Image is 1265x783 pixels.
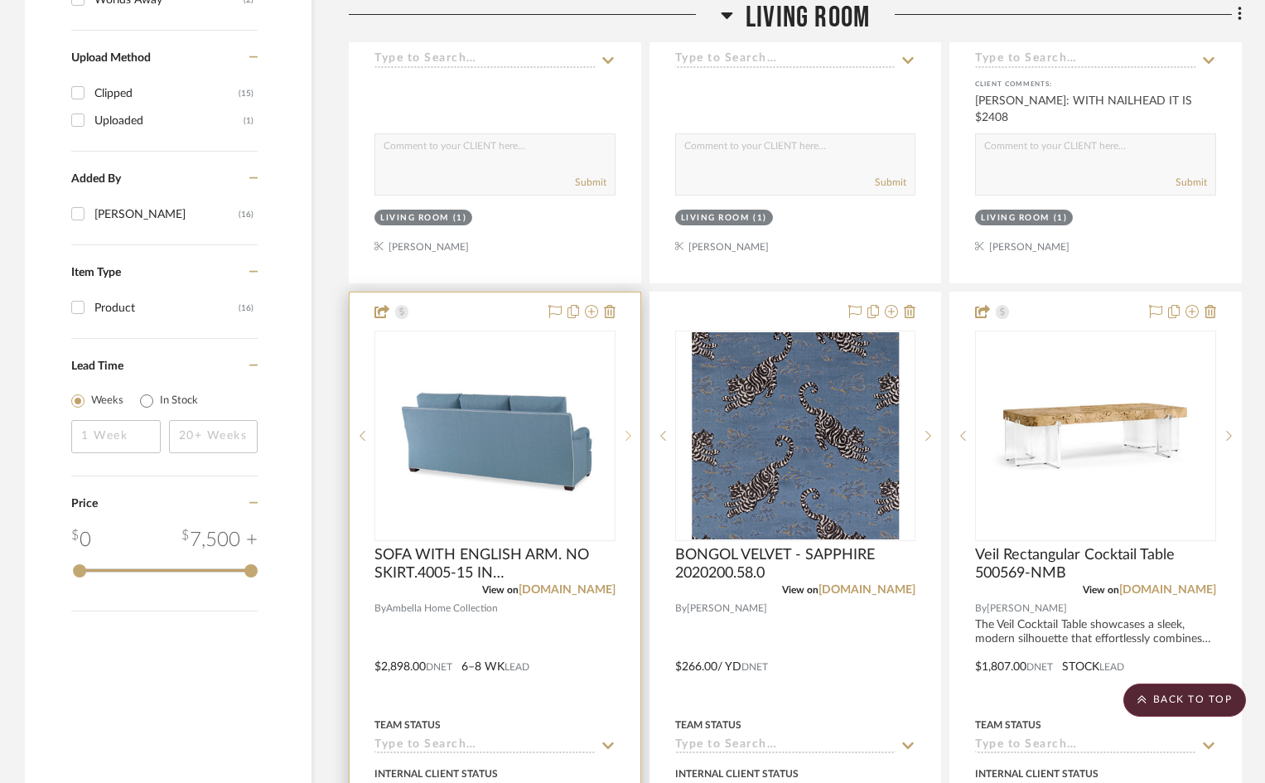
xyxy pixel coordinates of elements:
[94,80,239,107] div: Clipped
[975,718,1041,732] div: Team Status
[675,52,896,68] input: Type to Search…
[94,295,239,321] div: Product
[975,738,1196,754] input: Type to Search…
[1123,684,1246,717] scroll-to-top-button: BACK TO TOP
[1083,585,1119,595] span: View on
[94,201,239,228] div: [PERSON_NAME]
[753,212,767,225] div: (1)
[675,766,799,781] div: Internal Client Status
[818,584,915,596] a: [DOMAIN_NAME]
[239,80,253,107] div: (15)
[992,332,1200,539] img: Veil Rectangular Cocktail Table 500569-NMB
[91,393,123,409] label: Weeks
[675,718,741,732] div: Team Status
[375,331,615,540] div: 1
[987,601,1067,616] span: [PERSON_NAME]
[71,525,91,555] div: 0
[71,52,151,64] span: Upload Method
[374,601,386,616] span: By
[782,585,818,595] span: View on
[675,738,896,754] input: Type to Search…
[374,52,596,68] input: Type to Search…
[71,420,161,453] input: 1 Week
[374,766,498,781] div: Internal Client Status
[687,601,767,616] span: [PERSON_NAME]
[181,525,258,555] div: 7,500 +
[71,267,121,278] span: Item Type
[975,601,987,616] span: By
[453,212,467,225] div: (1)
[374,738,596,754] input: Type to Search…
[976,331,1215,540] div: 0
[975,93,1216,126] div: [PERSON_NAME]: WITH NAILHEAD IT IS $2408
[391,332,598,539] img: SOFA WITH ENGLISH ARM. NO SKIRT.4005-15 IN Conley Cobalt 6349-53 & Solid Blue Contrast Welt
[71,498,98,510] span: Price
[675,601,687,616] span: By
[386,601,498,616] span: Ambella Home Collection
[380,212,449,225] div: Living Room
[975,546,1216,582] span: Veil Rectangular Cocktail Table 500569-NMB
[1054,212,1068,225] div: (1)
[160,393,198,409] label: In Stock
[975,52,1196,68] input: Type to Search…
[875,175,906,190] button: Submit
[239,201,253,228] div: (16)
[239,295,253,321] div: (16)
[1176,175,1207,190] button: Submit
[519,584,616,596] a: [DOMAIN_NAME]
[374,718,441,732] div: Team Status
[675,546,916,582] span: BONGOL VELVET - SAPPHIRE 2020200.58.0
[374,546,616,582] span: SOFA WITH ENGLISH ARM. NO SKIRT.4005-15 IN [PERSON_NAME] Cobalt 6349-53 & Solid Blue Contrast Welt
[482,585,519,595] span: View on
[71,173,121,185] span: Added By
[676,331,915,540] div: 0
[981,212,1050,225] div: Living Room
[975,766,1098,781] div: Internal Client Status
[575,175,606,190] button: Submit
[71,360,123,372] span: Lead Time
[169,420,258,453] input: 20+ Weeks
[94,108,244,134] div: Uploaded
[1119,584,1216,596] a: [DOMAIN_NAME]
[244,108,253,134] div: (1)
[681,212,750,225] div: Living Room
[692,332,899,539] img: BONGOL VELVET - SAPPHIRE 2020200.58.0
